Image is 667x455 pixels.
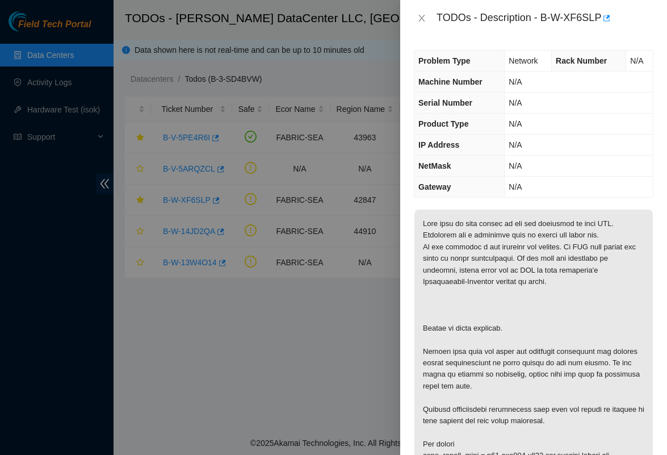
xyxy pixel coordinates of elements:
span: Problem Type [418,56,471,65]
div: TODOs - Description - B-W-XF6SLP [437,9,653,27]
span: N/A [509,119,522,128]
span: Gateway [418,182,451,191]
span: IP Address [418,140,459,149]
span: N/A [509,77,522,86]
span: N/A [509,161,522,170]
span: N/A [630,56,643,65]
span: NetMask [418,161,451,170]
span: Network [509,56,538,65]
span: Machine Number [418,77,483,86]
span: Serial Number [418,98,472,107]
span: N/A [509,98,522,107]
span: close [417,14,426,23]
span: Rack Number [556,56,607,65]
span: N/A [509,140,522,149]
button: Close [414,13,430,24]
span: N/A [509,182,522,191]
span: Product Type [418,119,468,128]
